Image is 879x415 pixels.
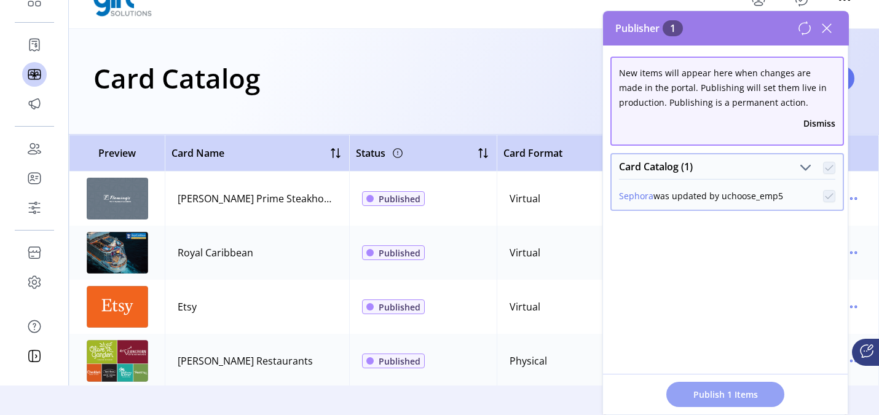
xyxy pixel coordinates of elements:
button: menu [842,243,861,263]
div: Physical [510,354,547,368]
div: Status [356,143,405,163]
div: Royal Caribbean [178,245,253,260]
img: preview [87,340,148,382]
div: Etsy [178,299,197,314]
button: Card Catalog (1) [797,159,814,176]
span: New items will appear here when changes are made in the portal. Publishing will set them live in ... [619,67,827,108]
span: Card Name [171,146,224,160]
div: was updated by uchoose_emp5 [619,189,783,202]
span: Published [379,355,420,368]
div: Virtual [510,191,540,206]
button: Dismiss [803,117,835,130]
div: Virtual [510,299,540,314]
button: Publish 1 Items [666,382,784,407]
span: Card Format [503,146,562,160]
div: [PERSON_NAME] Prime Steakhouse & Wine Bar [178,191,337,206]
img: preview [87,232,148,274]
span: Card Catalog (1) [619,162,693,172]
button: menu [842,351,861,371]
button: menu [842,297,861,317]
img: preview [87,178,148,219]
h1: Card Catalog [93,57,260,100]
span: Published [379,247,420,259]
button: menu [842,189,861,208]
span: Publish 1 Items [682,388,768,401]
span: Published [379,301,420,314]
span: 1 [663,20,683,36]
span: Published [379,192,420,205]
div: Virtual [510,245,540,260]
span: Publisher [615,21,683,36]
button: Sephora [619,189,653,202]
img: preview [87,286,148,328]
div: [PERSON_NAME] Restaurants [178,354,313,368]
span: Preview [76,146,159,160]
